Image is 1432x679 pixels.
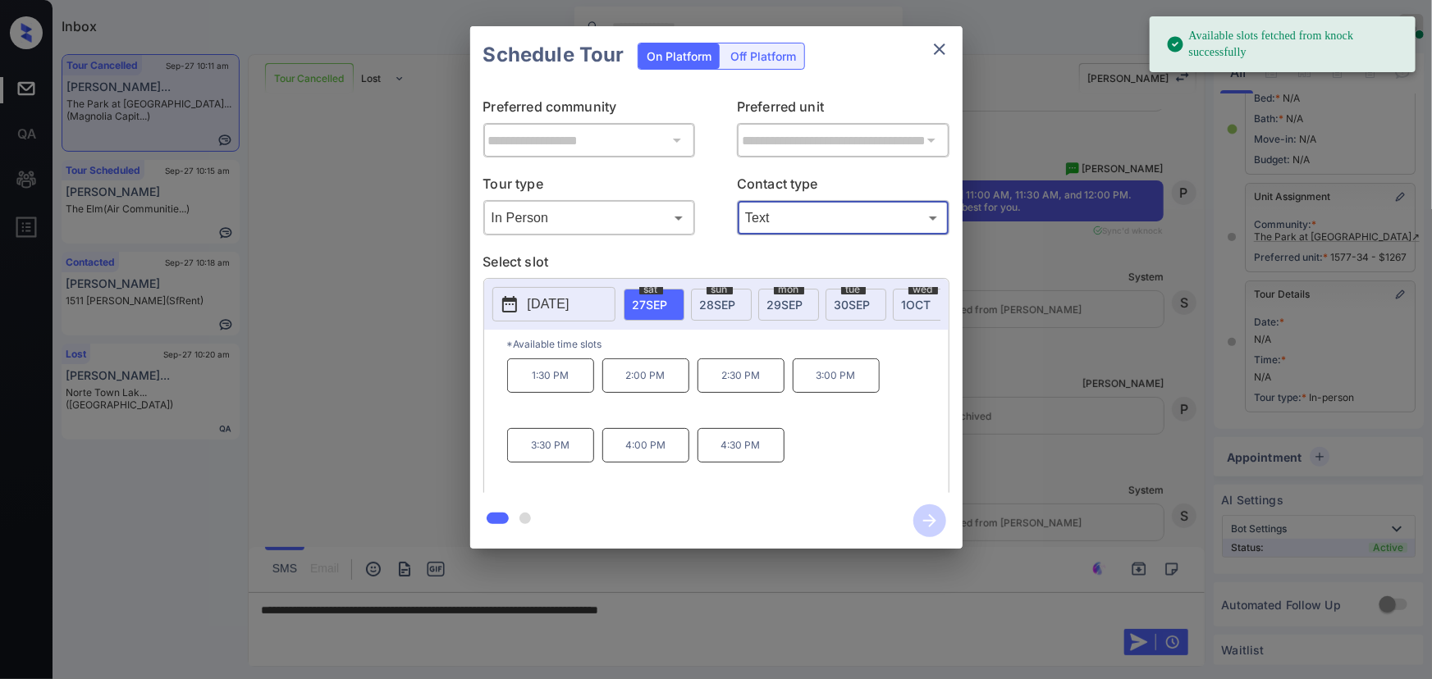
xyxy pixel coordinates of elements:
[835,298,871,312] span: 30 SEP
[633,298,668,312] span: 27 SEP
[698,428,785,463] p: 4:30 PM
[707,285,733,294] span: sun
[841,285,866,294] span: tue
[483,97,696,123] p: Preferred community
[602,428,689,463] p: 4:00 PM
[923,33,956,66] button: close
[483,174,696,200] p: Tour type
[737,97,949,123] p: Preferred unit
[507,330,949,358] p: *Available time slots
[1166,21,1402,67] div: Available slots fetched from knock successfully
[908,285,938,294] span: wed
[507,358,594,393] p: 1:30 PM
[638,43,720,69] div: On Platform
[904,499,956,542] button: btn-next
[639,285,663,294] span: sat
[741,204,945,231] div: Text
[774,285,804,294] span: mon
[826,289,886,321] div: date-select
[902,298,931,312] span: 1 OCT
[487,204,692,231] div: In Person
[602,358,689,393] p: 2:00 PM
[492,287,615,321] button: [DATE]
[700,298,736,312] span: 28 SEP
[758,289,819,321] div: date-select
[893,289,954,321] div: date-select
[793,358,880,393] p: 3:00 PM
[624,289,684,321] div: date-select
[470,26,638,84] h2: Schedule Tour
[737,174,949,200] p: Contact type
[691,289,752,321] div: date-select
[483,252,949,278] p: Select slot
[767,298,803,312] span: 29 SEP
[722,43,804,69] div: Off Platform
[507,428,594,463] p: 3:30 PM
[698,358,785,393] p: 2:30 PM
[528,294,570,314] p: [DATE]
